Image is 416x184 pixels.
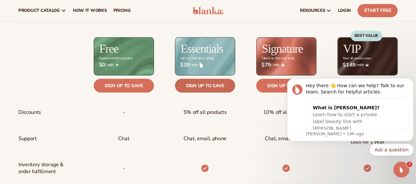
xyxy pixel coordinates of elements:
h2: Signature [262,43,303,55]
span: Chat, email, phone [265,133,308,145]
a: Start Free [357,4,398,17]
span: resources [300,8,325,13]
span: / mth [99,62,149,68]
span: Discounts [18,106,41,118]
a: Sign up to save [256,79,316,92]
img: Free_Icon_bb6e7c7e-73f8-44bd-8ed0-223ea0fc522e.png [115,63,119,66]
a: Sign up to save [175,79,235,92]
span: / mth [261,62,311,68]
span: 5% off all products [183,106,227,118]
img: Signature_BG_eeb718c8-65ac-49e3-a4e5-327c6aa73146.jpg [257,38,316,75]
span: - [123,162,125,174]
img: Essentials_BG_9050f826-5aa9-47d9-a362-757b82c62641.jpg [175,38,235,75]
span: How It Works [73,8,107,13]
img: VIP_BG_199964bd-3653-43bc-8a67-789d2d7717b9.jpg [338,38,397,75]
span: LOGIN [338,8,351,13]
h2: Free [99,43,118,55]
span: - [123,106,125,118]
img: free_bg.png [94,38,154,75]
span: / mth [180,62,230,68]
h2: Essentials [181,43,223,55]
img: Star_6.png [281,64,284,66]
span: 2 [407,162,412,167]
iframe: Intercom notifications message [284,57,416,166]
p: Chat, email, phone [184,133,227,145]
h2: VIP [343,43,361,55]
strong: $39 [180,62,190,68]
span: Support [18,133,37,145]
div: BEST VALUE [351,31,382,41]
iframe: Intercom live chat [393,162,409,177]
span: product catalog [18,8,60,13]
a: Sign up to save [94,79,154,92]
img: logo [193,7,224,14]
span: Inventory storage & order fulfillment [18,159,63,178]
span: 10% off all products [263,106,310,118]
span: pricing [113,8,131,13]
p: Chat [118,133,129,145]
img: drop.png [200,62,203,68]
strong: $79 [261,62,271,68]
strong: $0 [99,62,105,68]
